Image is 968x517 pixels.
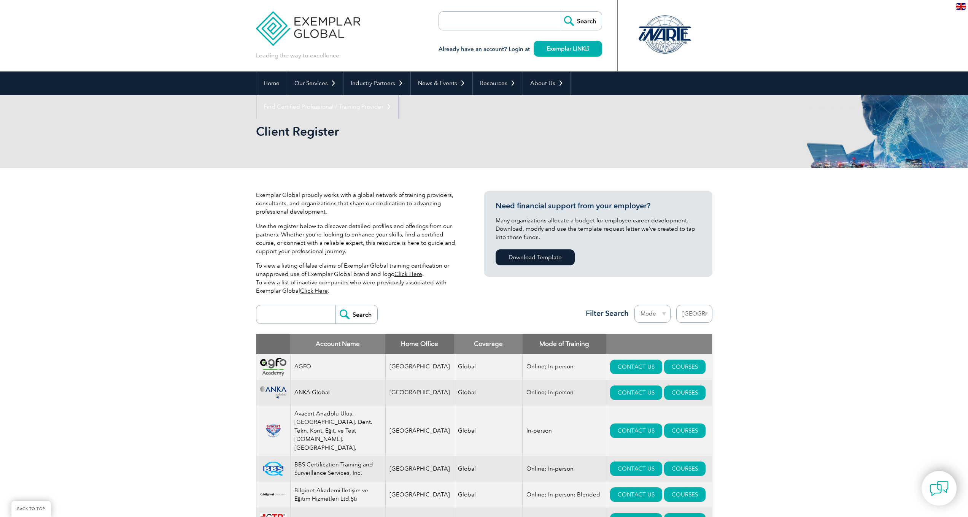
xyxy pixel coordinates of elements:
[523,456,606,482] td: Online; In-person
[956,3,966,10] img: en
[11,501,51,517] a: BACK TO TOP
[260,358,286,375] img: 2d900779-188b-ea11-a811-000d3ae11abd-logo.png
[454,380,523,406] td: Global
[260,386,286,398] img: c09c33f4-f3a0-ea11-a812-000d3ae11abd-logo.png
[523,71,571,95] a: About Us
[290,354,385,380] td: AGFO
[287,71,343,95] a: Our Services
[260,423,286,438] img: 815efeab-5b6f-eb11-a812-00224815377e-logo.png
[664,461,706,476] a: COURSES
[260,461,286,476] img: 81a8cf56-15af-ea11-a812-000d3a79722d-logo.png
[454,456,523,482] td: Global
[606,334,712,354] th: : activate to sort column ascending
[385,482,454,507] td: [GEOGRAPHIC_DATA]
[256,71,287,95] a: Home
[581,309,629,318] h3: Filter Search
[290,406,385,456] td: Avacert Anadolu Ulus. [GEOGRAPHIC_DATA]. Dent. Tekn. Kont. Eğit. ve Test [DOMAIN_NAME]. [GEOGRAPH...
[610,461,662,476] a: CONTACT US
[290,456,385,482] td: BBS Certification Training and Surveillance Services, Inc.
[473,71,523,95] a: Resources
[256,51,339,60] p: Leading the way to excellence
[454,406,523,456] td: Global
[560,12,602,30] input: Search
[256,191,461,216] p: Exemplar Global proudly works with a global network of training providers, consultants, and organ...
[290,482,385,507] td: Bilginet Akademi İletişim ve Eğitim Hizmetleri Ltd.Şti
[394,271,422,278] a: Click Here
[454,354,523,380] td: Global
[260,487,286,502] img: a1985bb7-a6fe-eb11-94ef-002248181dbe-logo.png
[610,385,662,400] a: CONTACT US
[290,380,385,406] td: ANKA Global
[290,334,385,354] th: Account Name: activate to sort column descending
[534,41,602,57] a: Exemplar LINK
[496,249,575,265] a: Download Template
[664,423,706,438] a: COURSES
[454,334,523,354] th: Coverage: activate to sort column ascending
[664,487,706,502] a: COURSES
[454,482,523,507] td: Global
[256,95,399,119] a: Find Certified Professional / Training Provider
[523,406,606,456] td: In-person
[496,216,701,241] p: Many organizations allocate a budget for employee career development. Download, modify and use th...
[496,201,701,211] h3: Need financial support from your employer?
[523,334,606,354] th: Mode of Training: activate to sort column ascending
[300,287,328,294] a: Click Here
[385,334,454,354] th: Home Office: activate to sort column ascending
[523,380,606,406] td: Online; In-person
[343,71,410,95] a: Industry Partners
[664,385,706,400] a: COURSES
[610,360,662,374] a: CONTACT US
[256,222,461,255] p: Use the register below to discover detailed profiles and offerings from our partners. Whether you...
[335,305,377,324] input: Search
[385,380,454,406] td: [GEOGRAPHIC_DATA]
[385,406,454,456] td: [GEOGRAPHIC_DATA]
[610,487,662,502] a: CONTACT US
[523,354,606,380] td: Online; In-person
[256,262,461,295] p: To view a listing of false claims of Exemplar Global training certification or unapproved use of ...
[439,44,602,54] h3: Already have an account? Login at
[385,456,454,482] td: [GEOGRAPHIC_DATA]
[664,360,706,374] a: COURSES
[585,46,589,51] img: open_square.png
[930,479,949,498] img: contact-chat.png
[385,354,454,380] td: [GEOGRAPHIC_DATA]
[256,125,575,138] h2: Client Register
[411,71,472,95] a: News & Events
[610,423,662,438] a: CONTACT US
[523,482,606,507] td: Online; In-person; Blended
